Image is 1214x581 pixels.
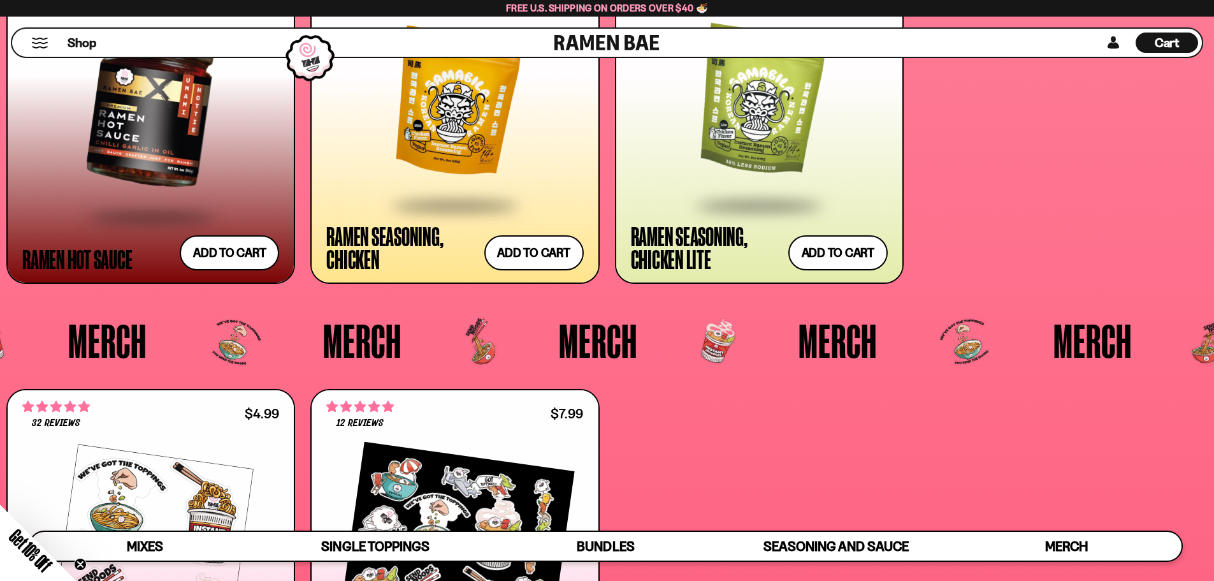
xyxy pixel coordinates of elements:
[721,532,951,561] a: Seasoning and Sauce
[321,538,429,554] span: Single Toppings
[951,532,1181,561] a: Merch
[31,38,48,48] button: Mobile Menu Trigger
[68,34,96,52] span: Shop
[22,247,132,270] div: Ramen Hot Sauce
[577,538,634,554] span: Bundles
[798,317,877,364] span: Merch
[127,538,163,554] span: Mixes
[22,399,90,415] span: 4.75 stars
[1136,29,1198,57] a: Cart
[260,532,490,561] a: Single Toppings
[491,532,721,561] a: Bundles
[6,526,55,575] span: Get 10% Off
[1155,35,1180,50] span: Cart
[788,235,888,270] button: Add to cart
[68,317,147,364] span: Merch
[326,224,477,270] div: Ramen Seasoning, Chicken
[559,317,637,364] span: Merch
[323,317,401,364] span: Merch
[763,538,908,554] span: Seasoning and Sauce
[506,2,708,14] span: Free U.S. Shipping on Orders over $40 🍜
[631,224,782,270] div: Ramen Seasoning, Chicken Lite
[32,418,80,429] span: 32 reviews
[74,558,87,571] button: Close teaser
[484,235,584,270] button: Add to cart
[1045,538,1088,554] span: Merch
[245,408,279,420] div: $4.99
[326,399,394,415] span: 5.00 stars
[180,235,279,270] button: Add to cart
[68,33,96,53] a: Shop
[336,418,384,429] span: 12 reviews
[1053,317,1132,364] span: Merch
[551,408,583,420] div: $7.99
[30,532,260,561] a: Mixes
